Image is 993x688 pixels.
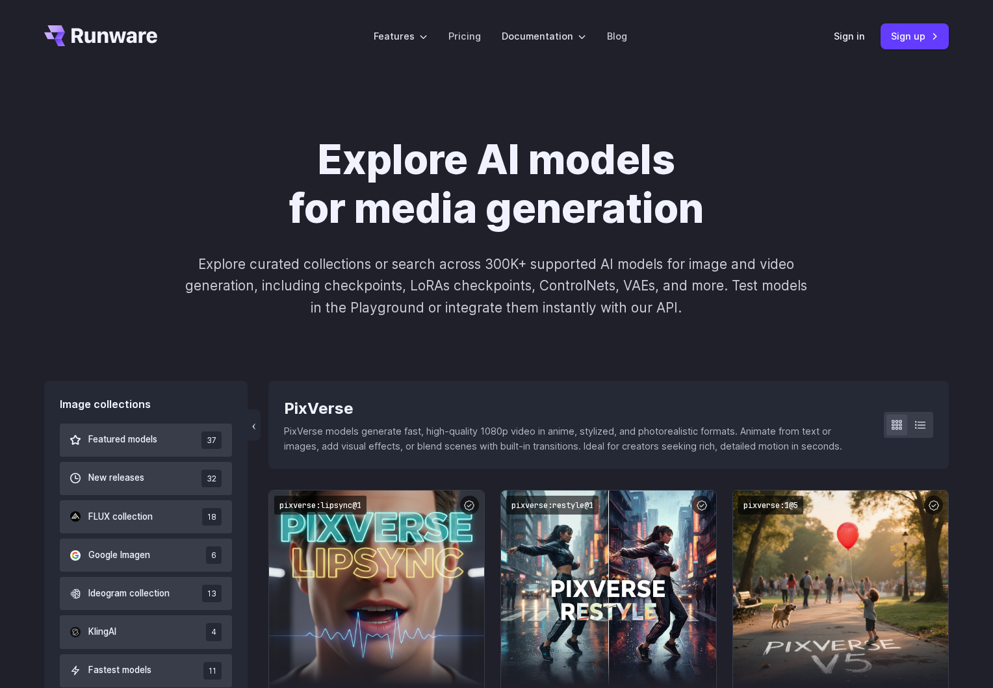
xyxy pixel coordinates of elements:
[203,662,222,680] span: 11
[738,496,803,515] code: pixverse:1@5
[501,491,716,686] img: PixVerse Restyle
[88,433,157,447] span: Featured models
[60,577,232,610] button: Ideogram collection 13
[88,548,150,563] span: Google Imagen
[88,510,153,524] span: FLUX collection
[502,29,586,44] label: Documentation
[180,253,813,318] p: Explore curated collections or search across 300K+ supported AI models for image and video genera...
[284,396,863,421] div: PixVerse
[88,663,151,678] span: Fastest models
[88,625,116,639] span: KlingAI
[201,431,222,449] span: 37
[506,496,599,515] code: pixverse:restyle@1
[269,491,484,686] img: PixVerse LipSync
[60,500,232,533] button: FLUX collection 18
[135,135,858,233] h1: Explore AI models for media generation
[44,25,157,46] a: Go to /
[834,29,865,44] a: Sign in
[248,409,261,440] button: ‹
[202,585,222,602] span: 13
[206,546,222,564] span: 6
[284,424,863,453] p: PixVerse models generate fast, high-quality 1080p video in anime, stylized, and photorealistic fo...
[60,462,232,495] button: New releases 32
[88,587,170,601] span: Ideogram collection
[60,654,232,687] button: Fastest models 11
[60,615,232,648] button: KlingAI 4
[60,424,232,457] button: Featured models 37
[60,396,232,413] div: Image collections
[202,508,222,526] span: 18
[274,496,367,515] code: pixverse:lipsync@1
[201,470,222,487] span: 32
[206,623,222,641] span: 4
[733,491,948,686] img: PixVerse v5
[881,23,949,49] a: Sign up
[607,29,627,44] a: Blog
[374,29,428,44] label: Features
[88,471,144,485] span: New releases
[448,29,481,44] a: Pricing
[60,539,232,572] button: Google Imagen 6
